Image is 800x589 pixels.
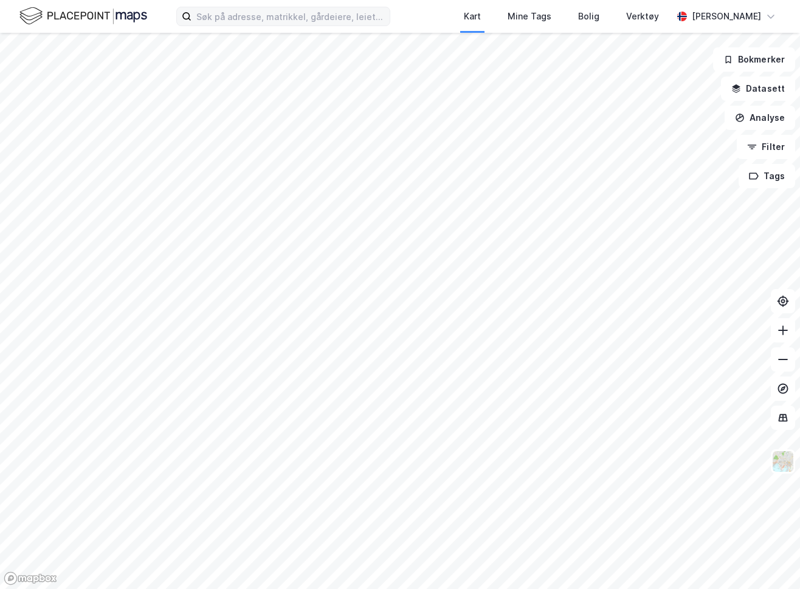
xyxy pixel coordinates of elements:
input: Søk på adresse, matrikkel, gårdeiere, leietakere eller personer [191,7,390,26]
div: Kontrollprogram for chat [739,531,800,589]
img: logo.f888ab2527a4732fd821a326f86c7f29.svg [19,5,147,27]
div: Kart [464,9,481,24]
div: Verktøy [626,9,659,24]
iframe: Chat Widget [739,531,800,589]
div: [PERSON_NAME] [692,9,761,24]
div: Bolig [578,9,599,24]
div: Mine Tags [508,9,551,24]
